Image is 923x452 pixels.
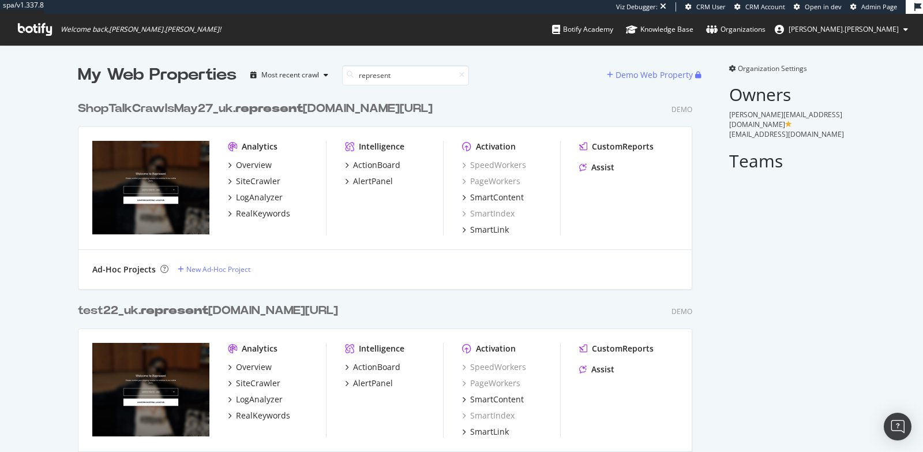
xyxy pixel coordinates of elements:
div: Knowledge Base [626,24,693,35]
div: Botify Academy [552,24,613,35]
div: Demo [671,307,692,316]
a: ActionBoard [345,361,400,373]
div: RealKeywords [236,208,290,219]
a: SiteCrawler [228,378,280,389]
span: Welcome back, [PERSON_NAME].[PERSON_NAME] ! [61,25,221,34]
div: Intelligence [359,141,404,152]
span: CRM User [696,2,726,11]
a: SmartIndex [462,410,515,421]
a: ActionBoard [345,159,400,171]
div: CustomReports [592,343,654,354]
div: My Web Properties [78,63,237,87]
a: SmartLink [462,426,509,438]
a: Botify Academy [552,14,613,45]
span: Open in dev [805,2,842,11]
a: CRM User [685,2,726,12]
a: Organizations [706,14,766,45]
div: Overview [236,159,272,171]
div: CustomReports [592,141,654,152]
div: AlertPanel [353,378,393,389]
a: Demo Web Property [607,70,695,80]
h2: Teams [729,151,845,170]
div: Intelligence [359,343,404,354]
div: Activation [476,343,516,354]
a: SmartLink [462,224,509,236]
a: PageWorkers [462,378,520,389]
div: Open Intercom Messenger [884,413,911,440]
a: Knowledge Base [626,14,693,45]
a: RealKeywords [228,410,290,421]
h2: Owners [729,85,845,104]
b: represent [235,103,303,114]
a: SmartContent [462,192,524,203]
b: represent [141,305,208,316]
div: Most recent crawl [261,72,319,79]
a: SpeedWorkers [462,159,526,171]
div: test22_uk. [DOMAIN_NAME][URL] [78,302,338,319]
a: AlertPanel [345,175,393,187]
a: Overview [228,361,272,373]
button: Demo Web Property [607,66,695,84]
div: AlertPanel [353,175,393,187]
div: Viz Debugger: [616,2,658,12]
span: Admin Page [861,2,897,11]
button: [PERSON_NAME].[PERSON_NAME] [766,20,917,39]
a: CustomReports [579,141,654,152]
span: CRM Account [745,2,785,11]
div: SiteCrawler [236,175,280,187]
a: SmartIndex [462,208,515,219]
div: Assist [591,162,614,173]
div: LogAnalyzer [236,192,283,203]
a: Open in dev [794,2,842,12]
div: ShopTalkCrawlsMay27_uk. [DOMAIN_NAME][URL] [78,100,433,117]
img: test22_uk.representclo.com/_bbl [92,343,209,436]
button: Most recent crawl [246,66,333,84]
a: SiteCrawler [228,175,280,187]
div: RealKeywords [236,410,290,421]
input: Search [342,65,469,85]
span: [PERSON_NAME][EMAIL_ADDRESS][DOMAIN_NAME] [729,110,842,129]
div: Ad-Hoc Projects [92,264,156,275]
div: SmartContent [470,192,524,203]
a: CustomReports [579,343,654,354]
a: SmartContent [462,394,524,405]
a: LogAnalyzer [228,394,283,405]
a: test22_uk.represent[DOMAIN_NAME][URL] [78,302,343,319]
span: [EMAIL_ADDRESS][DOMAIN_NAME] [729,129,844,139]
span: emma.mcgillis [789,24,899,34]
a: Overview [228,159,272,171]
a: AlertPanel [345,378,393,389]
a: PageWorkers [462,175,520,187]
div: Analytics [242,141,277,152]
a: New Ad-Hoc Project [178,264,250,274]
a: RealKeywords [228,208,290,219]
div: ActionBoard [353,361,400,373]
div: Demo Web Property [616,69,693,81]
div: Organizations [706,24,766,35]
div: Overview [236,361,272,373]
div: Assist [591,364,614,375]
div: LogAnalyzer [236,394,283,405]
a: Assist [579,162,614,173]
div: Demo [671,104,692,114]
div: SiteCrawler [236,378,280,389]
div: New Ad-Hoc Project [186,264,250,274]
a: LogAnalyzer [228,192,283,203]
a: SpeedWorkers [462,361,526,373]
div: Analytics [242,343,277,354]
div: Activation [476,141,516,152]
div: ActionBoard [353,159,400,171]
a: CRM Account [734,2,785,12]
a: Assist [579,364,614,375]
div: SmartLink [470,224,509,236]
a: Admin Page [850,2,897,12]
a: ShopTalkCrawlsMay27_uk.represent[DOMAIN_NAME][URL] [78,100,437,117]
span: Organization Settings [738,63,807,73]
img: ShopTalkCrawlsMay27_uk.representclo.com/_bbl [92,141,209,234]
